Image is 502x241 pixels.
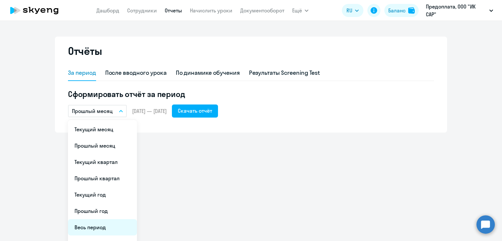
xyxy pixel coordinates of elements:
[68,44,102,57] h2: Отчёты
[408,7,415,14] img: balance
[172,104,218,118] button: Скачать отчёт
[240,7,284,14] a: Документооборот
[292,7,302,14] span: Ещё
[384,4,419,17] button: Балансbalance
[423,3,496,18] button: Предоплата, ООО "ИК САР"
[178,107,212,115] div: Скачать отчёт
[346,7,352,14] span: RU
[165,7,182,14] a: Отчеты
[342,4,363,17] button: RU
[96,7,119,14] a: Дашборд
[127,7,157,14] a: Сотрудники
[176,69,240,77] div: По динамике обучения
[68,69,96,77] div: За период
[68,89,434,99] h5: Сформировать отчёт за период
[105,69,167,77] div: После вводного урока
[72,107,113,115] p: Прошлый месяц
[132,107,167,115] span: [DATE] — [DATE]
[426,3,487,18] p: Предоплата, ООО "ИК САР"
[249,69,320,77] div: Результаты Screening Test
[388,7,406,14] div: Баланс
[190,7,232,14] a: Начислить уроки
[292,4,309,17] button: Ещё
[68,105,127,117] button: Прошлый месяц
